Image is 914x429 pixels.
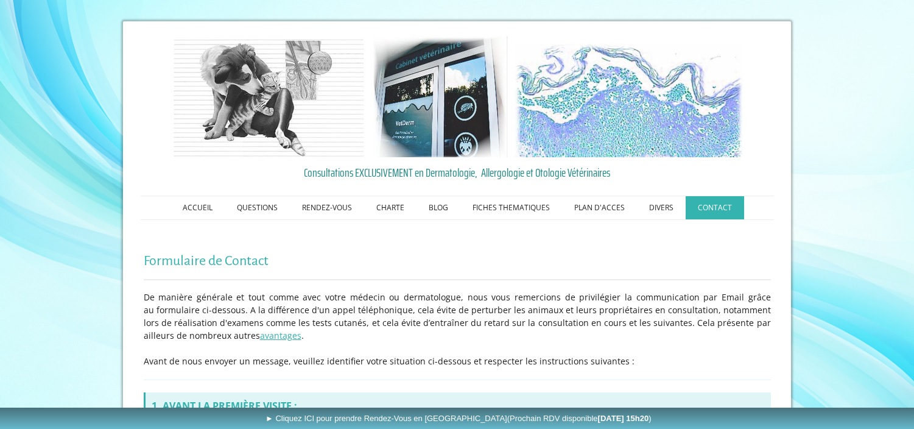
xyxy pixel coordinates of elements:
span: Avant de nous envoyer un message, veuillez identifier votre situation ci-dessous et respecter les... [144,355,635,367]
a: BLOG [417,196,460,219]
h1: Formulaire de Contact [144,253,771,269]
b: [DATE] 15h20 [598,414,649,423]
a: CHARTE [364,196,417,219]
span: De manière générale et tout comme avec votre médecin ou dermatologue, nous vous remercions de pri... [144,291,771,341]
span: (Prochain RDV disponible ) [507,414,652,423]
span: ► Cliquez ICI pour prendre Rendez-Vous en [GEOGRAPHIC_DATA] [265,414,652,423]
a: PLAN D'ACCES [562,196,637,219]
a: avantages [260,330,301,341]
a: RENDEZ-VOUS [290,196,364,219]
a: QUESTIONS [225,196,290,219]
a: Consultations EXCLUSIVEMENT en Dermatologie, Allergologie et Otologie Vétérinaires [144,163,771,182]
strong: 1. AVANT LA PREMIÈRE VISITE : [152,399,297,413]
a: ACCUEIL [170,196,225,219]
a: DIVERS [637,196,686,219]
a: FICHES THEMATIQUES [460,196,562,219]
a: CONTACT [686,196,744,219]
